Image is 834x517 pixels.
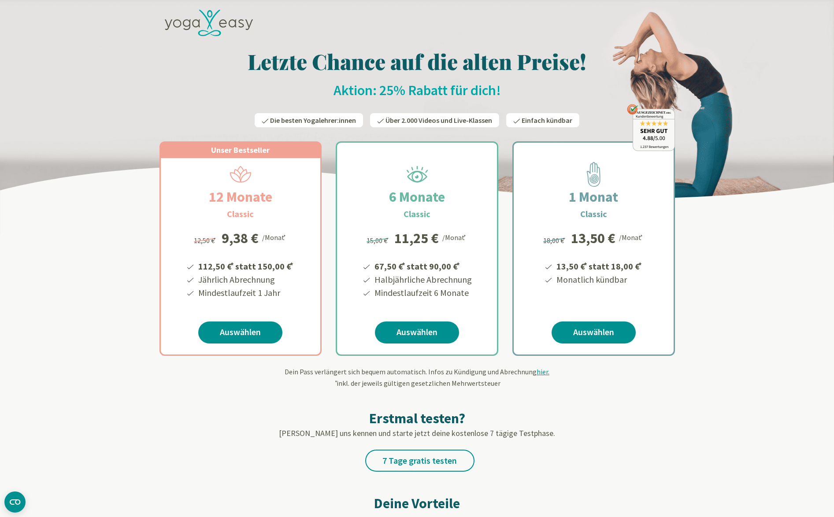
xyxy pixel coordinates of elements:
[227,207,254,221] h3: Classic
[580,207,607,221] h3: Classic
[375,321,459,343] a: Auswählen
[373,273,472,286] li: Halbjährliche Abrechnung
[552,321,636,343] a: Auswählen
[385,116,492,125] span: Über 2.000 Videos und Live-Klassen
[159,48,675,74] h1: Letzte Chance auf die alten Preise!
[555,273,643,286] li: Monatlich kündbar
[159,410,675,427] h2: Erstmal testen?
[373,286,472,299] li: Mindestlaufzeit 6 Monate
[197,258,295,273] li: 112,50 € statt 150,00 €
[619,231,644,243] div: /Monat
[262,231,287,243] div: /Monat
[365,450,474,472] a: 7 Tage gratis testen
[159,427,675,439] p: [PERSON_NAME] uns kennen und starte jetzt deine kostenlose 7 tägige Testphase.
[197,286,295,299] li: Mindestlaufzeit 1 Jahr
[404,207,430,221] h3: Classic
[159,81,675,99] h2: Aktion: 25% Rabatt für dich!
[198,321,282,343] a: Auswählen
[543,236,567,245] span: 18,00 €
[442,231,467,243] div: /Monat
[334,379,500,388] span: inkl. der jeweils gültigen gesetzlichen Mehrwertsteuer
[367,236,390,245] span: 15,00 €
[188,186,293,207] h2: 12 Monate
[555,258,643,273] li: 13,50 € statt 18,00 €
[194,236,217,245] span: 12,50 €
[548,186,639,207] h2: 1 Monat
[222,231,259,245] div: 9,38 €
[159,366,675,388] div: Dein Pass verlängert sich bequem automatisch. Infos zu Kündigung und Abrechnung
[627,104,675,151] img: ausgezeichnet_badge.png
[270,116,356,125] span: Die besten Yogalehrer:innen
[197,273,295,286] li: Jährlich Abrechnung
[571,231,615,245] div: 13,50 €
[522,116,572,125] span: Einfach kündbar
[211,145,270,155] span: Unser Bestseller
[537,367,549,376] span: hier.
[373,258,472,273] li: 67,50 € statt 90,00 €
[368,186,466,207] h2: 6 Monate
[159,493,675,514] h2: Deine Vorteile
[4,491,26,513] button: CMP-Widget öffnen
[394,231,439,245] div: 11,25 €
